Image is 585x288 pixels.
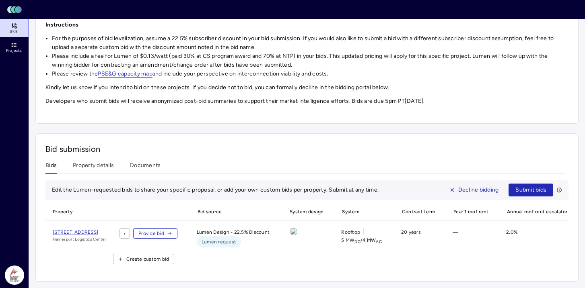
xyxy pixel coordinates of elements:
span: System design [282,203,328,221]
span: Edit the Lumen-requested bids to share your specific proposal, or add your own custom bids per pr... [52,186,379,193]
strong: Instructions [45,21,78,28]
p: Kindly let us know if you intend to bid on these projects. If you decide not to bid, you can form... [45,83,569,92]
span: Year 1 roof rent [446,203,493,221]
div: 20 years [395,228,440,247]
span: Bid submission [45,144,100,154]
a: [STREET_ADDRESS] [53,228,106,236]
span: Provide bid [138,229,164,237]
li: Please include a fee for Lumen of $0.13/watt (paid 30% at CS program award and 70% at NTP) in you... [52,52,569,69]
span: Submit bids [515,186,546,194]
span: Annual roof rent escalator [500,203,573,221]
button: Documents [130,161,161,174]
span: Bids [10,29,18,34]
span: 5 MW / 4 MW [341,236,381,244]
span: Contract term [395,203,440,221]
span: Create custom bid [126,255,169,263]
span: Decline bidding [458,186,499,194]
button: Property details [73,161,114,174]
sub: AC [376,239,382,244]
span: Property [45,203,107,221]
button: Bids [45,161,57,174]
span: Bid source [190,203,276,221]
li: Please review the and include your perspective on interconnection viability and costs. [52,69,569,78]
span: Lumen request [202,238,236,246]
li: For the purposes of bid levelization, assume a 22.5% subscriber discount in your bid submission. ... [52,34,569,52]
div: 2.0% [500,228,573,247]
div: Lumen Design - 22.5% Discount [190,228,276,247]
img: Summit Ridge Energy [5,266,24,285]
button: Decline bidding [443,184,506,196]
button: Create custom bid [113,254,174,264]
div: — [446,228,493,247]
button: Provide bid [133,228,177,239]
span: [STREET_ADDRESS] [53,229,98,235]
a: PSE&G capacity map [98,70,152,78]
span: System [335,203,388,221]
span: Hainesport Logistics Center [53,236,106,243]
span: Projects [6,48,22,53]
sub: DC [354,239,360,244]
p: Developers who submit bids will receive anonymized post-bid summaries to support their market int... [45,97,569,106]
button: Submit bids [509,184,553,196]
img: view [290,228,297,235]
span: Rooftop [341,228,360,236]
